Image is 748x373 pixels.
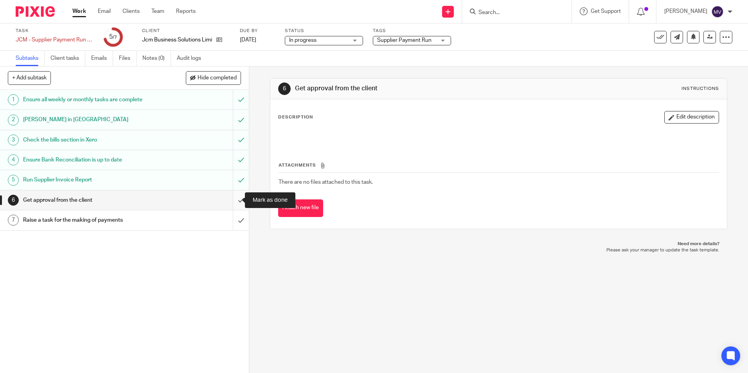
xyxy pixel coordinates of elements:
[240,28,275,34] label: Due by
[23,134,158,146] h1: Check the bills section in Xero
[23,194,158,206] h1: Get approval from the client
[295,84,515,93] h1: Get approval from the client
[289,38,316,43] span: In progress
[711,5,724,18] img: svg%3E
[664,7,707,15] p: [PERSON_NAME]
[91,51,113,66] a: Emails
[377,38,432,43] span: Supplier Payment Run
[278,199,323,217] button: Attach new file
[177,51,207,66] a: Audit logs
[23,174,158,186] h1: Run Supplier Invoice Report
[8,94,19,105] div: 1
[23,94,158,106] h1: Ensure all weekly or monthly tasks are complete
[198,75,237,81] span: Hide completed
[98,7,111,15] a: Email
[285,28,363,34] label: Status
[8,71,51,84] button: + Add subtask
[240,37,256,43] span: [DATE]
[279,179,373,185] span: There are no files attached to this task.
[278,247,719,253] p: Please ask your manager to update the task template.
[591,9,621,14] span: Get Support
[142,28,230,34] label: Client
[8,134,19,145] div: 3
[113,35,117,39] small: /7
[151,7,164,15] a: Team
[186,71,241,84] button: Hide completed
[8,115,19,126] div: 2
[8,215,19,226] div: 7
[278,241,719,247] p: Need more details?
[23,114,158,126] h1: [PERSON_NAME] in [GEOGRAPHIC_DATA]
[16,6,55,17] img: Pixie
[664,111,719,124] button: Edit description
[23,154,158,166] h1: Ensure Bank Reconciliation is up to date
[122,7,140,15] a: Clients
[8,154,19,165] div: 4
[278,114,313,120] p: Description
[23,214,158,226] h1: Raise a task for the making of payments
[16,51,45,66] a: Subtasks
[279,163,316,167] span: Attachments
[176,7,196,15] a: Reports
[478,9,548,16] input: Search
[8,195,19,206] div: 6
[142,51,171,66] a: Notes (0)
[681,86,719,92] div: Instructions
[373,28,451,34] label: Tags
[72,7,86,15] a: Work
[119,51,137,66] a: Files
[278,82,291,95] div: 6
[109,32,117,41] div: 5
[16,36,94,44] div: JCM - Supplier Payment Run Weekly - YST makes payments
[8,175,19,186] div: 5
[50,51,85,66] a: Client tasks
[16,28,94,34] label: Task
[142,36,212,44] p: Jcm Business Solutions Limited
